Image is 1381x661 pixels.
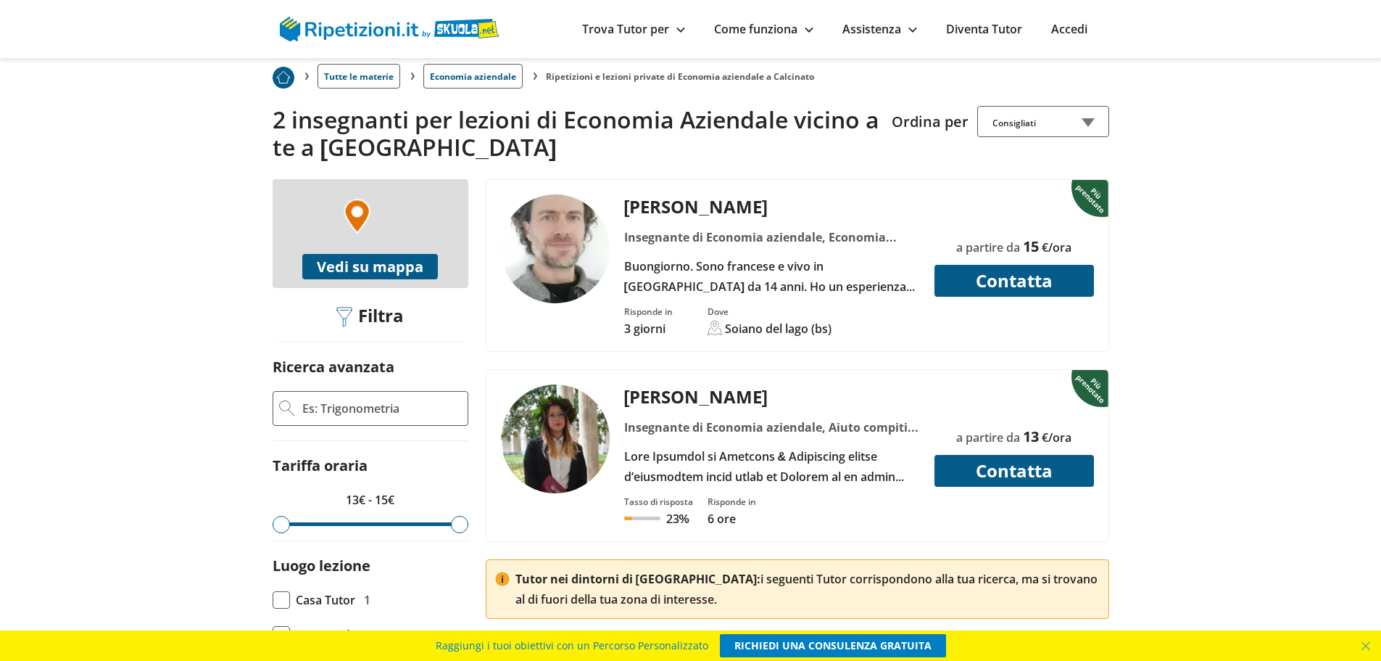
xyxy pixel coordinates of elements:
[436,634,708,657] span: Raggiungi i tuoi obiettivi con un Percorso Personalizzato
[336,307,352,327] img: Filtra filtri mobile
[708,511,756,527] p: 6 ore
[296,590,355,610] span: Casa Tutor
[624,321,673,337] p: 3 giorni
[302,254,438,279] button: Vedi su mappa
[956,239,1020,255] span: a partire da
[725,321,831,337] div: Soiano del lago (bs)
[892,112,969,131] label: Ordina per
[495,572,510,586] img: prenota una consulenza
[708,496,756,508] div: Risponde in
[956,430,1020,446] span: a partire da
[280,20,499,36] a: logo Skuola.net | Ripetizioni.it
[618,227,925,247] div: Insegnante di Economia aziendale, Economia internazionale, Francese a1, Francese c2, Test d'ingre...
[714,21,813,37] a: Come funziona
[1042,239,1071,255] span: €/ora
[618,256,925,297] div: Buongiorno. Sono francese e vivo in [GEOGRAPHIC_DATA] da 14 anni. Ho un esperienza d'insegnante d...
[934,455,1094,487] button: Contatta
[946,21,1022,37] a: Diventa Tutor
[273,456,368,475] label: Tariffa oraria
[708,305,831,318] div: Dove
[344,199,370,234] img: Marker
[296,625,375,645] span: Casa Studente
[1071,369,1111,408] img: Piu prenotato
[977,106,1109,137] div: Consigliati
[934,265,1094,297] button: Contatta
[666,511,689,527] p: 23%
[383,625,390,645] span: 1
[1071,178,1111,218] img: Piu prenotato
[273,67,294,89] img: Piu prenotato
[582,21,685,37] a: Trova Tutor per
[423,64,523,89] a: Economia aziendale
[624,305,673,318] div: Risponde in
[279,401,295,416] img: Ricerca Avanzata
[720,634,946,657] a: RICHIEDI UNA CONSULENZA GRATUITA
[515,569,1100,609] p: i seguenti Tutor corrispondono alla tua ricerca, ma si trovano al di fuori della tua zona di inte...
[273,357,394,377] label: Ricerca avanzata
[1042,430,1071,446] span: €/ora
[618,417,925,438] div: Insegnante di Economia aziendale, Aiuto compiti, Aiuto tesi, Algebra, Contabilità e bilancio, Dir...
[501,385,610,493] img: tutor a Brescia - Agnese
[1023,427,1039,446] span: 13
[301,398,462,419] input: Es: Trigonometria
[618,385,925,408] div: [PERSON_NAME]
[501,194,610,303] img: tutor a Soiano del Lago (BS) - Raphaël
[618,194,925,218] div: [PERSON_NAME]
[842,21,917,37] a: Assistenza
[273,556,370,575] label: Luogo lezione
[280,17,499,41] img: logo Skuola.net | Ripetizioni.it
[546,70,814,83] li: Ripetizioni e lezioni private di Economia aziendale a Calcinato
[624,496,693,508] div: Tasso di risposta
[273,490,468,510] p: 13€ - 15€
[364,590,370,610] span: 1
[318,64,400,89] a: Tutte le materie
[1023,237,1039,256] span: 15
[618,446,925,487] div: Lore Ipsumdol si Ametcons & Adipiscing elitse d’eiusmodtem incid utlab et Dolorem al en admin ven...
[273,55,1109,89] nav: breadcrumb d-none d-tablet-block
[1051,21,1087,37] a: Accedi
[331,305,410,328] div: Filtra
[515,571,761,587] span: Tutor nei dintorni di [GEOGRAPHIC_DATA]:
[273,106,881,162] h2: 2 insegnanti per lezioni di Economia Aziendale vicino a te a [GEOGRAPHIC_DATA]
